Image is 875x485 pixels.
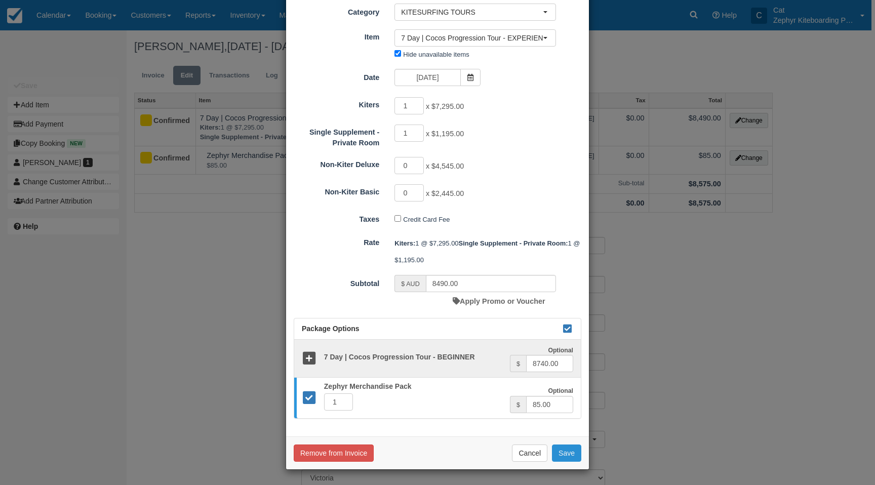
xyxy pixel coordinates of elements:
[426,189,464,197] span: x $2,445.00
[286,211,387,225] label: Taxes
[294,377,581,418] a: Optional $
[426,130,464,138] span: x $1,195.00
[394,4,556,21] button: KITESURFING TOURS
[286,183,387,197] label: Non-Kiter Basic
[401,33,543,43] span: 7 Day | Cocos Progression Tour - EXPERIENCED (5)
[316,353,510,361] h5: 7 Day | Cocos Progression Tour - BEGINNER
[286,124,387,148] label: Single Supplement - Private Room
[394,157,424,174] input: Non-Kiter Deluxe
[403,216,450,223] label: Credit Card Fee
[286,28,387,43] label: Item
[453,297,545,305] a: Apply Promo or Voucher
[387,235,589,268] div: 1 @ $7,295.00 1 @ $1,195.00
[286,275,387,289] label: Subtotal
[394,239,415,247] strong: Kiters
[286,69,387,83] label: Date
[394,184,424,201] input: Non-Kiter Basic
[316,383,510,390] h5: Zephyr Merchandise Pack
[302,325,360,333] span: Package Options
[286,96,387,110] label: Kiters
[294,444,374,462] button: Remove from Invoice
[548,387,573,394] strong: Optional
[394,29,556,47] button: 7 Day | Cocos Progression Tour - EXPERIENCED (5)
[516,360,520,368] small: $
[548,347,573,354] strong: Optional
[403,51,469,58] label: Hide unavailable items
[286,156,387,170] label: Non-Kiter Deluxe
[552,444,581,462] button: Save
[286,234,387,248] label: Rate
[401,280,419,288] small: $ AUD
[394,125,424,142] input: Single Supplement - Private Room
[294,340,581,378] a: 7 Day | Cocos Progression Tour - BEGINNER Optional $
[512,444,547,462] button: Cancel
[401,7,543,17] span: KITESURFING TOURS
[426,103,464,111] span: x $7,295.00
[459,239,568,247] strong: Single Supplement - Private Room
[286,4,387,18] label: Category
[426,162,464,170] span: x $4,545.00
[516,401,520,409] small: $
[394,97,424,114] input: Kiters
